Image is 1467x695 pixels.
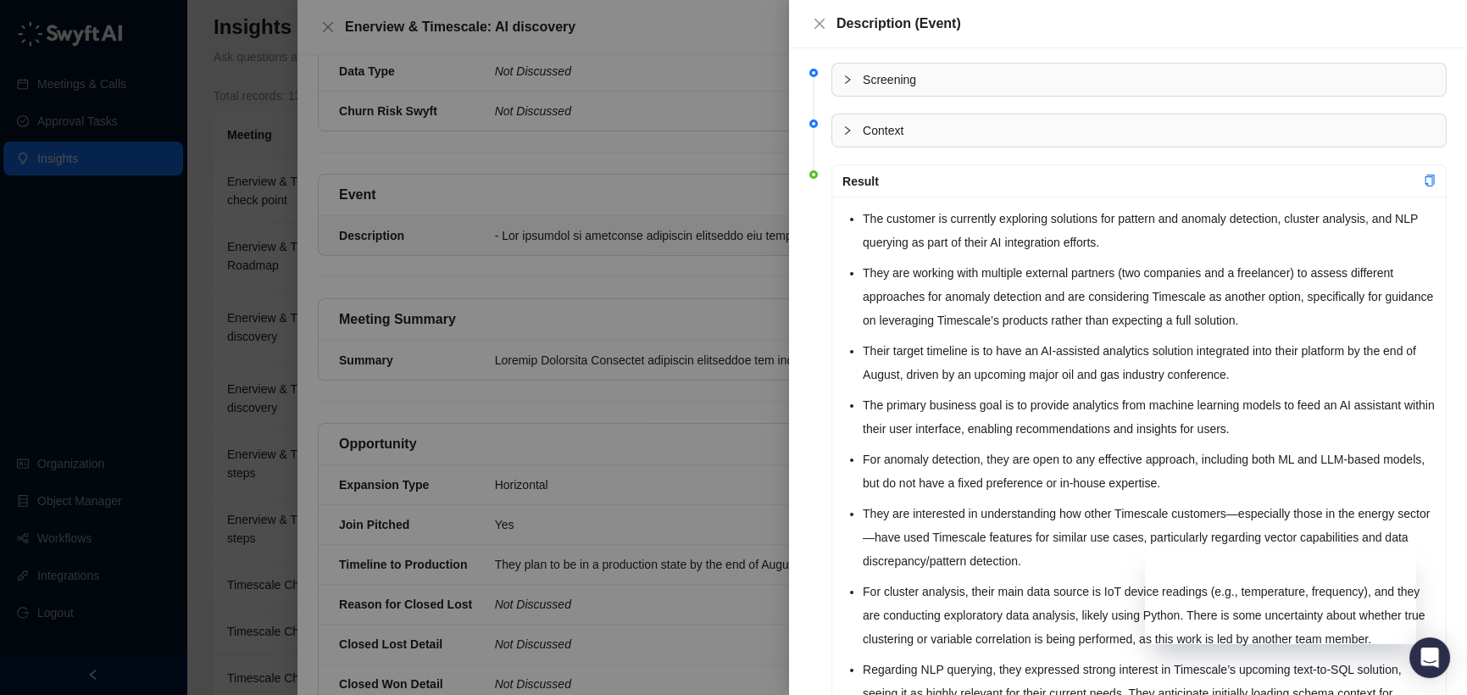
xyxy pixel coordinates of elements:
div: Result [842,172,1424,191]
span: collapsed [842,125,853,136]
li: For anomaly detection, they are open to any effective approach, including both ML and LLM-based m... [863,448,1436,495]
li: The customer is currently exploring solutions for pattern and anomaly detection, cluster analysis... [863,207,1436,254]
div: Context [832,114,1446,147]
li: Their target timeline is to have an AI-assisted analytics solution integrated into their platform... [863,339,1436,386]
button: Close [809,14,830,34]
div: Screening [832,64,1446,96]
span: Screening [863,70,1436,89]
div: Open Intercom Messenger [1409,637,1450,678]
iframe: Swyft AI Status [1145,547,1416,644]
span: copy [1424,175,1436,186]
span: collapsed [842,75,853,85]
span: Context [863,121,1436,140]
li: They are working with multiple external partners (two companies and a freelancer) to assess diffe... [863,261,1436,332]
li: For cluster analysis, their main data source is IoT device readings (e.g., temperature, frequency... [863,580,1436,651]
div: Description (Event) [836,14,1447,34]
li: They are interested in understanding how other Timescale customers—especially those in the energy... [863,502,1436,573]
span: close [813,17,826,31]
li: The primary business goal is to provide analytics from machine learning models to feed an AI assi... [863,393,1436,441]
